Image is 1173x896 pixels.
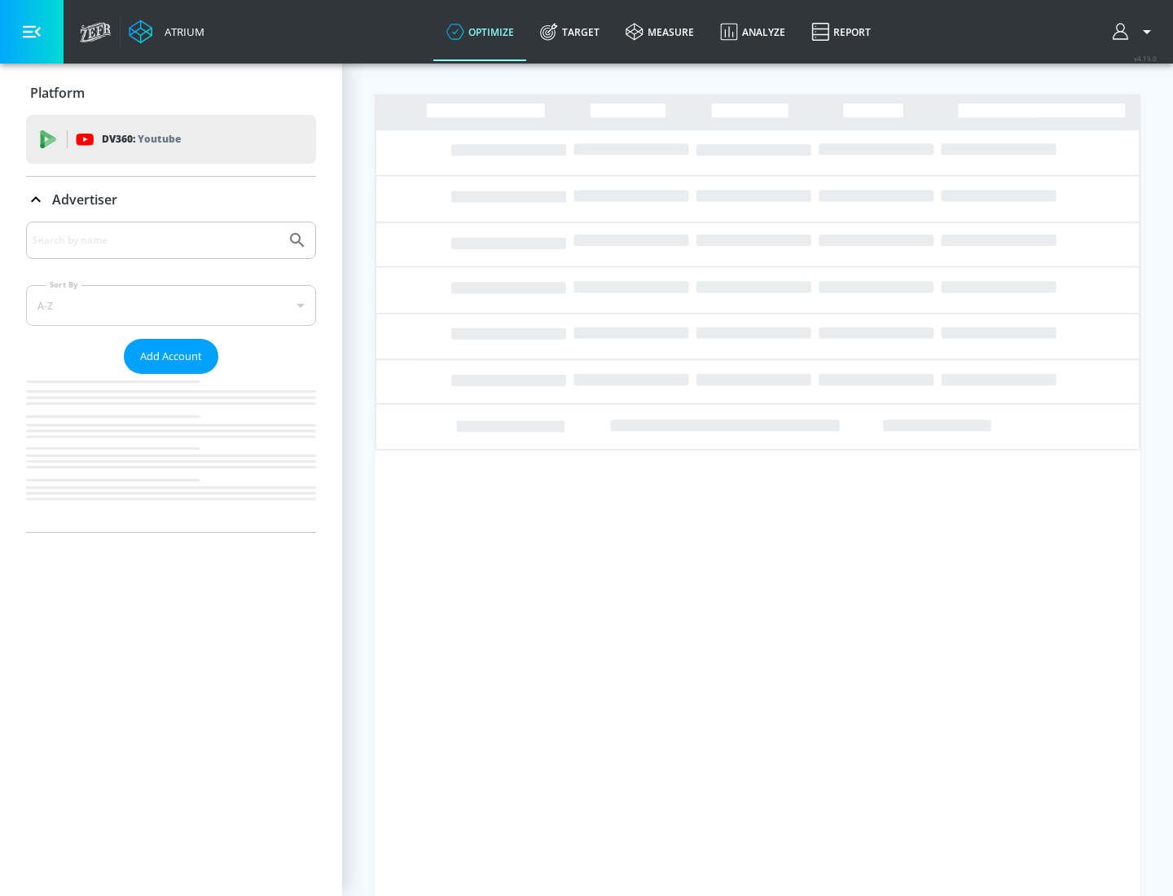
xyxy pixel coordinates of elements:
div: Platform [26,70,316,116]
a: Analyze [707,2,798,61]
a: optimize [433,2,527,61]
div: Advertiser [26,222,316,532]
a: Target [527,2,613,61]
div: A-Z [26,285,316,326]
a: Report [798,2,884,61]
p: Advertiser [52,191,117,209]
div: Atrium [158,24,204,39]
p: DV360: [102,130,181,148]
a: Atrium [129,20,204,44]
div: DV360: Youtube [26,115,316,164]
a: measure [613,2,707,61]
p: Youtube [138,130,181,147]
nav: list of Advertiser [26,374,316,532]
p: Platform [30,84,85,102]
input: Search by name [33,230,279,251]
div: Advertiser [26,177,316,222]
span: Add Account [140,347,202,366]
button: Add Account [124,339,218,374]
label: Sort By [46,279,81,290]
span: v 4.19.0 [1134,54,1157,63]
